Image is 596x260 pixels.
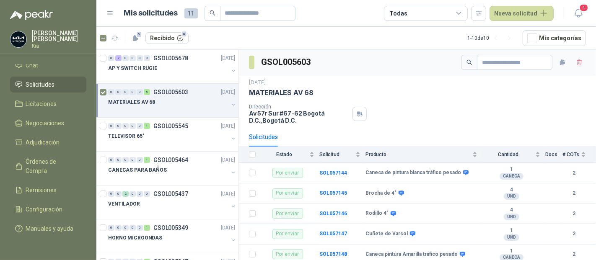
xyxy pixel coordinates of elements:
[389,9,407,18] div: Todas
[221,224,235,232] p: [DATE]
[319,152,354,157] span: Solicitud
[115,191,122,197] div: 0
[108,200,140,208] p: VENTILADOR
[10,96,86,112] a: Licitaciones
[130,157,136,163] div: 0
[10,10,53,20] img: Logo peakr
[10,31,26,47] img: Company Logo
[145,32,189,44] button: Recibido6
[10,57,86,73] a: Chat
[319,231,347,237] a: SOL057147
[26,99,57,108] span: Licitaciones
[137,191,143,197] div: 0
[115,157,122,163] div: 0
[365,170,461,176] b: Caneca de pintura blanca tráfico pesado
[10,182,86,198] a: Remisiones
[482,147,545,163] th: Cantidad
[319,251,347,257] a: SOL057148
[108,155,237,182] a: 0 0 0 0 0 1 GSOL005464[DATE] CANECAS PARA BAÑOS
[504,234,519,241] div: UND
[130,191,136,197] div: 0
[130,225,136,231] div: 0
[108,64,157,72] p: AP Y SWITCH RUGIE
[272,229,303,239] div: Por enviar
[26,138,60,147] span: Adjudicación
[26,205,63,214] span: Configuración
[261,147,319,163] th: Estado
[137,123,143,129] div: 0
[272,168,303,178] div: Por enviar
[261,56,312,69] h3: GSOL005603
[108,223,237,250] a: 0 0 0 0 0 1 GSOL005349[DATE] HORNO MICROONDAS
[249,104,349,110] p: Dirección
[10,221,86,237] a: Manuales y ayuda
[490,6,554,21] button: Nueva solicitud
[221,156,235,164] p: [DATE]
[137,55,143,61] div: 0
[184,8,198,18] span: 11
[124,7,178,19] h1: Mis solicitudes
[115,55,122,61] div: 2
[523,30,586,46] button: Mís categorías
[122,89,129,95] div: 0
[153,191,188,197] p: GSOL005437
[108,89,114,95] div: 0
[571,6,586,21] button: 4
[504,193,519,200] div: UND
[26,185,57,195] span: Remisiones
[108,53,237,80] a: 0 2 0 0 0 0 GSOL005678[DATE] AP Y SWITCH RUGIE
[108,225,114,231] div: 0
[579,4,588,12] span: 4
[319,211,347,216] a: SOL057146
[115,123,122,129] div: 0
[144,225,150,231] div: 1
[365,231,408,237] b: Cuñete de Varsol
[482,187,540,193] b: 4
[249,132,278,142] div: Solicitudes
[122,191,129,197] div: 2
[26,118,65,128] span: Negociaciones
[115,225,122,231] div: 0
[365,152,471,157] span: Producto
[562,250,586,258] b: 2
[365,251,458,258] b: Caneca pintura Amarilla tráfico pesado
[319,147,365,163] th: Solicitud
[26,157,78,175] span: Órdenes de Compra
[221,88,235,96] p: [DATE]
[562,230,586,238] b: 2
[221,190,235,198] p: [DATE]
[272,188,303,198] div: Por enviar
[365,190,396,197] b: Brocha de 4"
[319,170,347,176] a: SOL057144
[249,79,266,87] p: [DATE]
[482,152,534,157] span: Cantidad
[562,152,579,157] span: # COTs
[108,123,114,129] div: 0
[144,191,150,197] div: 0
[562,210,586,218] b: 2
[108,191,114,197] div: 0
[137,225,143,231] div: 0
[319,190,347,196] b: SOL057145
[210,10,215,16] span: search
[500,173,523,180] div: CANECA
[32,44,86,49] p: Kia
[108,55,114,61] div: 0
[153,123,188,129] p: GSOL005545
[130,123,136,129] div: 0
[562,189,586,197] b: 2
[122,157,129,163] div: 0
[32,30,86,42] p: [PERSON_NAME] [PERSON_NAME]
[26,80,55,89] span: Solicitudes
[10,201,86,217] a: Configuración
[108,121,237,148] a: 0 0 0 0 0 1 GSOL005545[DATE] TELEVISOR 65"
[482,207,540,214] b: 4
[249,110,349,124] p: Av 57r Sur #67-62 Bogotá D.C. , Bogotá D.C.
[504,214,519,220] div: UND
[108,98,155,106] p: MATERIALES AV 68
[153,89,188,95] p: GSOL005603
[122,55,129,61] div: 0
[144,55,150,61] div: 0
